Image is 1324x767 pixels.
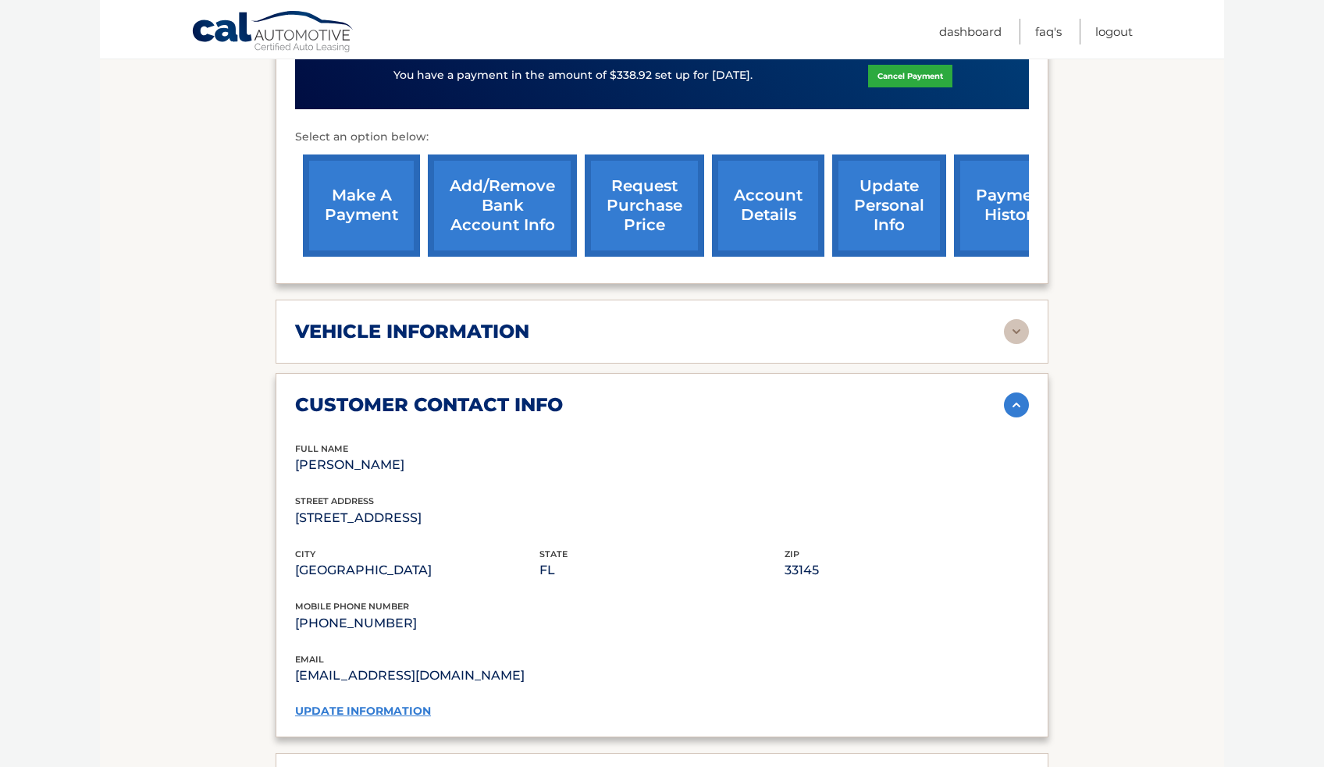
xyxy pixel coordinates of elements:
[585,154,704,257] a: request purchase price
[295,320,529,343] h2: vehicle information
[712,154,824,257] a: account details
[954,154,1071,257] a: payment history
[785,559,1029,581] p: 33145
[1035,19,1062,44] a: FAQ's
[939,19,1002,44] a: Dashboard
[1004,392,1029,417] img: accordion-active.svg
[295,665,662,687] p: [EMAIL_ADDRESS][DOMAIN_NAME]
[295,559,539,581] p: [GEOGRAPHIC_DATA]
[295,128,1029,147] p: Select an option below:
[295,601,409,612] span: mobile phone number
[1004,319,1029,344] img: accordion-rest.svg
[295,549,315,559] span: city
[295,507,539,529] p: [STREET_ADDRESS]
[428,154,577,257] a: Add/Remove bank account info
[539,549,568,559] span: state
[191,10,355,55] a: Cal Automotive
[295,443,348,454] span: full name
[295,393,563,417] h2: customer contact info
[868,65,952,87] a: Cancel Payment
[303,154,420,257] a: make a payment
[539,559,784,581] p: FL
[295,454,539,476] p: [PERSON_NAME]
[295,613,1029,634] p: [PHONE_NUMBER]
[295,654,324,665] span: email
[832,154,946,257] a: update personal info
[1095,19,1133,44] a: Logout
[295,495,374,506] span: street address
[785,549,799,559] span: zip
[393,67,753,84] p: You have a payment in the amount of $338.92 set up for [DATE].
[295,704,431,718] a: update information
